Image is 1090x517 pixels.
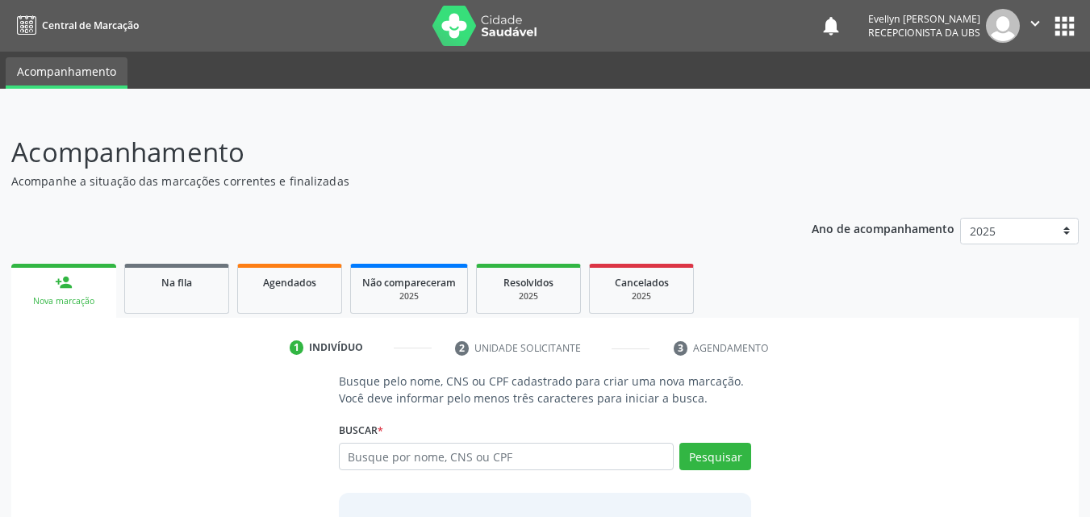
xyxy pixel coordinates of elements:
span: Resolvidos [503,276,553,290]
span: Na fila [161,276,192,290]
div: Evellyn [PERSON_NAME] [868,12,980,26]
div: person_add [55,273,73,291]
button: notifications [820,15,842,37]
a: Central de Marcação [11,12,139,39]
p: Busque pelo nome, CNS ou CPF cadastrado para criar uma nova marcação. Você deve informar pelo men... [339,373,752,407]
span: Agendados [263,276,316,290]
span: Recepcionista da UBS [868,26,980,40]
i:  [1026,15,1044,32]
div: 2025 [362,290,456,302]
div: Indivíduo [309,340,363,355]
input: Busque por nome, CNS ou CPF [339,443,674,470]
button: apps [1050,12,1079,40]
p: Ano de acompanhamento [812,218,954,238]
p: Acompanhamento [11,132,758,173]
button:  [1020,9,1050,43]
label: Buscar [339,418,383,443]
span: Cancelados [615,276,669,290]
div: 2025 [488,290,569,302]
div: Nova marcação [23,295,105,307]
span: Não compareceram [362,276,456,290]
span: Central de Marcação [42,19,139,32]
img: img [986,9,1020,43]
div: 2025 [601,290,682,302]
div: 1 [290,340,304,355]
button: Pesquisar [679,443,751,470]
p: Acompanhe a situação das marcações correntes e finalizadas [11,173,758,190]
a: Acompanhamento [6,57,127,89]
